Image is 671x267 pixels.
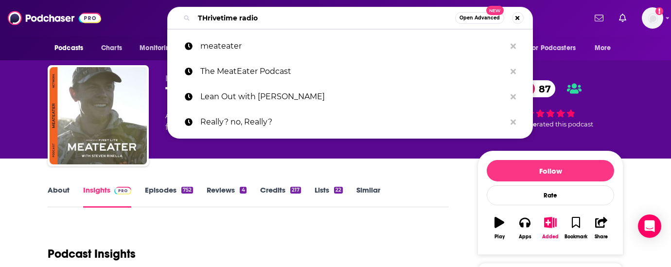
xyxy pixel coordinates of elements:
[83,185,131,208] a: InsightsPodchaser Pro
[48,39,96,57] button: open menu
[133,39,187,57] button: open menu
[588,39,623,57] button: open menu
[334,187,343,194] div: 22
[512,211,537,246] button: Apps
[642,7,663,29] button: Show profile menu
[167,84,533,109] a: Lean Out with [PERSON_NAME]
[642,7,663,29] img: User Profile
[655,7,663,15] svg: Add a profile image
[565,234,587,240] div: Bookmark
[642,7,663,29] span: Logged in as hannah.bishop
[455,12,504,24] button: Open AdvancedNew
[563,211,588,246] button: Bookmark
[290,187,301,194] div: 217
[356,185,380,208] a: Similar
[542,234,559,240] div: Added
[207,185,246,208] a: Reviews4
[487,185,614,205] div: Rate
[519,80,556,97] a: 87
[200,109,506,135] p: Really? no, Really?
[165,122,367,133] span: featuring
[315,185,343,208] a: Lists22
[165,74,208,83] span: MeatEater
[200,34,506,59] p: meateater
[167,7,533,29] div: Search podcasts, credits, & more...
[615,10,630,26] a: Show notifications dropdown
[486,6,504,15] span: New
[200,59,506,84] p: The MeatEater Podcast
[595,41,611,55] span: More
[95,39,128,57] a: Charts
[529,80,556,97] span: 87
[260,185,301,208] a: Credits217
[54,41,83,55] span: Podcasts
[477,74,623,134] div: 87 5 peoplerated this podcast
[50,67,147,164] img: The MeatEater Podcast
[537,121,593,128] span: rated this podcast
[167,109,533,135] a: Really? no, Really?
[48,185,70,208] a: About
[487,211,512,246] button: Play
[529,41,576,55] span: For Podcasters
[167,34,533,59] a: meateater
[181,187,193,194] div: 752
[538,211,563,246] button: Added
[114,187,131,195] img: Podchaser Pro
[589,211,614,246] button: Share
[523,39,590,57] button: open menu
[8,9,101,27] img: Podchaser - Follow, Share and Rate Podcasts
[519,234,531,240] div: Apps
[145,185,193,208] a: Episodes752
[487,160,614,181] button: Follow
[140,41,174,55] span: Monitoring
[200,84,506,109] p: Lean Out with Tara Henley
[194,10,455,26] input: Search podcasts, credits, & more...
[638,214,661,238] div: Open Intercom Messenger
[595,234,608,240] div: Share
[101,41,122,55] span: Charts
[167,59,533,84] a: The MeatEater Podcast
[165,110,367,133] div: A podcast
[240,187,246,194] div: 4
[48,247,136,261] h1: Podcast Insights
[591,10,607,26] a: Show notifications dropdown
[494,234,505,240] div: Play
[459,16,500,20] span: Open Advanced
